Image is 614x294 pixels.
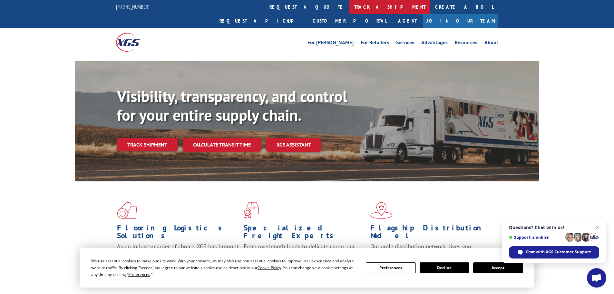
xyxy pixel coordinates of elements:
span: As an industry carrier of choice, XGS has brought innovation and dedication to flooring logistics... [117,243,239,266]
a: Request a pickup [215,14,308,28]
div: Cookie Consent Prompt [80,248,534,288]
img: xgs-icon-total-supply-chain-intelligence-red [117,202,137,219]
div: Open chat [587,268,606,288]
a: Agent [392,14,423,28]
a: Track shipment [117,138,178,151]
p: From overlength loads to delicate cargo, our experienced staff knows the best way to move your fr... [244,243,365,271]
img: xgs-icon-focused-on-flooring-red [244,202,259,219]
span: Chat with XGS Customer Support [526,249,591,255]
a: Resources [455,40,477,47]
span: Our agile distribution network gives you nationwide inventory management on demand. [370,243,489,258]
a: Advantages [421,40,448,47]
a: For Retailers [361,40,389,47]
a: XGS ASSISTANT [266,138,321,152]
a: Services [396,40,414,47]
a: For [PERSON_NAME] [307,40,354,47]
b: Visibility, transparency, and control for your entire supply chain. [117,86,347,125]
h1: Flagship Distribution Model [370,224,492,243]
span: Questions? Chat with us! [509,225,599,230]
h1: Flooring Logistics Solutions [117,224,239,243]
a: Join Our Team [423,14,498,28]
span: Support is online [509,235,563,240]
span: Close chat [594,224,601,231]
button: Accept [473,262,523,273]
a: [PHONE_NUMBER] [116,4,150,10]
a: Calculate transit time [183,138,261,152]
a: About [484,40,498,47]
a: Customer Portal [308,14,392,28]
div: We use essential cookies to make our site work. With your consent, we may also use non-essential ... [91,258,358,278]
h1: Specialized Freight Experts [244,224,365,243]
button: Preferences [366,262,415,273]
span: Cookie Policy [258,265,281,270]
button: Decline [420,262,469,273]
span: Preferences [128,272,150,277]
img: xgs-icon-flagship-distribution-model-red [370,202,393,219]
div: Chat with XGS Customer Support [509,246,599,259]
